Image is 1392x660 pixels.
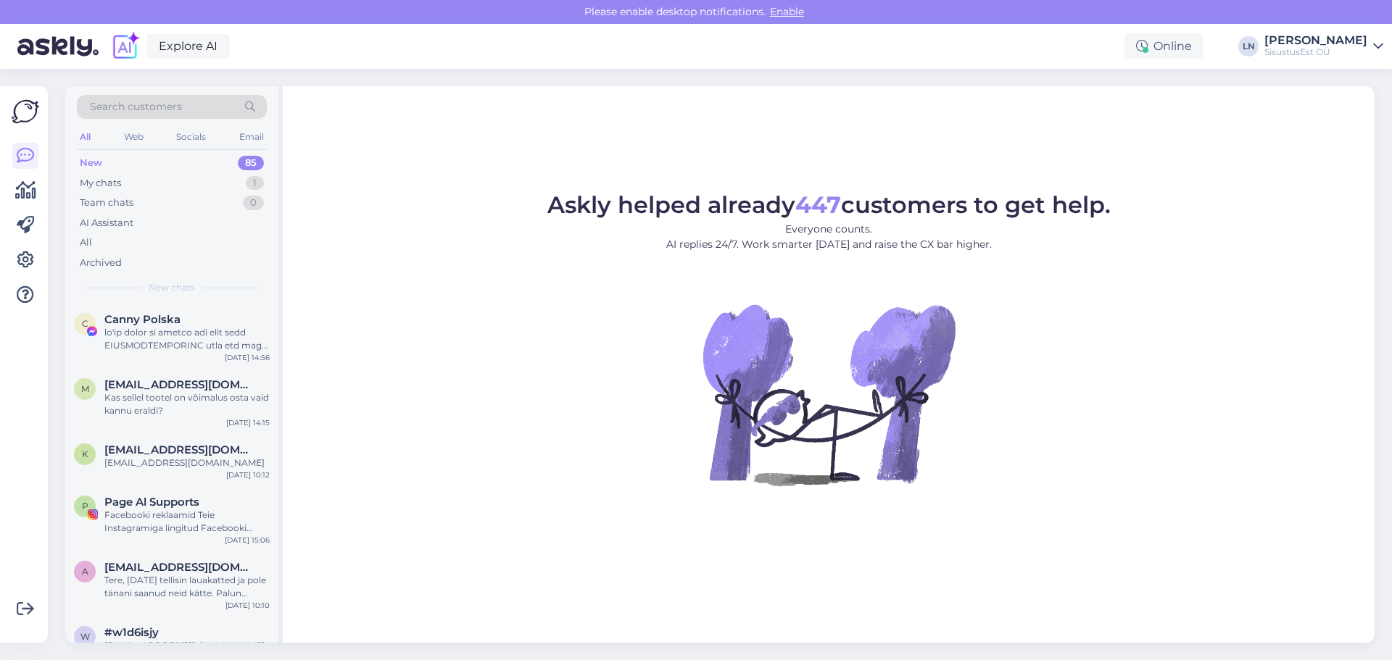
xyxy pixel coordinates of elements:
span: w [80,631,90,642]
div: [DATE] 10:10 [225,600,270,611]
b: 447 [795,191,841,219]
a: Explore AI [146,34,230,59]
div: New [80,156,102,170]
img: No Chat active [698,264,959,525]
div: My chats [80,176,121,191]
span: New chats [149,281,195,294]
span: Askly helped already customers to get help. [547,191,1111,219]
img: explore-ai [110,31,141,62]
span: m [81,383,89,394]
span: C [82,318,88,329]
img: Askly Logo [12,98,39,125]
div: 1 [246,176,264,191]
div: Socials [173,128,209,146]
div: Online [1124,33,1203,59]
div: All [80,235,92,250]
div: 85 [238,156,264,170]
div: [DATE] 15:06 [225,535,270,546]
div: Tere, [DATE] tellisin lauakatted ja pole tänani saanud neid kätte. Palun kontrollige minu tellimu... [104,574,270,600]
span: Page Al Supports [104,496,199,509]
div: AI Assistant [80,216,133,230]
span: a [82,566,88,577]
div: [DATE] 14:15 [226,417,270,428]
div: Team chats [80,196,133,210]
div: Email [236,128,267,146]
div: [EMAIL_ADDRESS][DOMAIN_NAME] [104,639,270,652]
a: [PERSON_NAME]SisustusEst OÜ [1264,35,1383,58]
span: Enable [766,5,808,18]
div: LN [1238,36,1259,57]
span: k [82,448,88,459]
span: Canny Polska [104,313,181,326]
div: Kas sellel tootel on võimalus osta vaid kannu eraldi? [104,391,270,417]
span: #w1d6isjy [104,626,159,639]
span: Search customers [90,99,182,114]
div: [EMAIL_ADDRESS][DOMAIN_NAME] [104,456,270,469]
span: maritleito@gmail.com [104,378,255,391]
div: All [77,128,94,146]
span: P [82,501,88,511]
div: [DATE] 14:56 [225,352,270,363]
div: Archived [80,256,122,270]
div: lo'ip dolor si ametco adi elit sedd EIUSMODTEMPORINC utla etd magn aliquaenima minimven. quisnos ... [104,326,270,352]
span: alla.fedotova.777@gmail.com [104,561,255,574]
div: [PERSON_NAME] [1264,35,1367,46]
span: kaililottajuhkam@gmail.com [104,443,255,456]
div: 0 [243,196,264,210]
div: [DATE] 10:12 [226,469,270,480]
div: Web [121,128,146,146]
div: Facebooki reklaamid Teie Instagramiga lingitud Facebooki konto on identiteedivarguse kahtluse tõt... [104,509,270,535]
p: Everyone counts. AI replies 24/7. Work smarter [DATE] and raise the CX bar higher. [547,222,1111,252]
div: SisustusEst OÜ [1264,46,1367,58]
